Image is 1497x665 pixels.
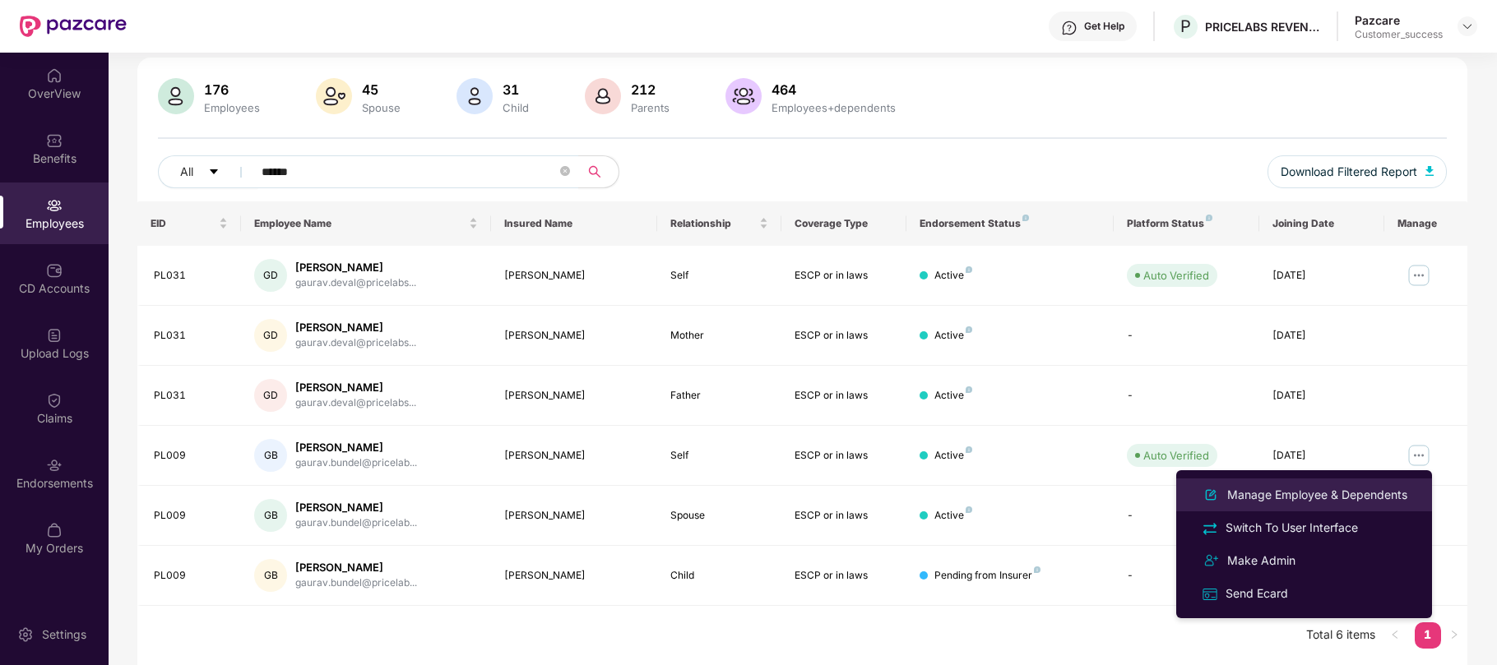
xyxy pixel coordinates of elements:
div: Active [934,268,972,284]
div: Pazcare [1355,12,1443,28]
img: svg+xml;base64,PHN2ZyB4bWxucz0iaHR0cDovL3d3dy53My5vcmcvMjAwMC9zdmciIHhtbG5zOnhsaW5rPSJodHRwOi8vd3... [457,78,493,114]
img: svg+xml;base64,PHN2ZyB4bWxucz0iaHR0cDovL3d3dy53My5vcmcvMjAwMC9zdmciIHhtbG5zOnhsaW5rPSJodHRwOi8vd3... [585,78,621,114]
div: gaurav.bundel@pricelab... [295,455,417,471]
div: Auto Verified [1143,447,1209,464]
div: Platform Status [1127,217,1246,230]
div: GD [254,259,287,292]
td: - [1114,546,1259,606]
div: 176 [201,81,263,98]
div: Manage Employee & Dependents [1224,486,1411,504]
div: Active [934,448,972,464]
div: Send Ecard [1222,584,1291,603]
span: close-circle [560,166,570,176]
div: [PERSON_NAME] [504,508,644,524]
div: gaurav.deval@pricelabs... [295,395,416,411]
div: [PERSON_NAME] [295,560,417,575]
img: svg+xml;base64,PHN2ZyBpZD0iTXlfT3JkZXJzIiBkYXRhLW5hbWU9Ik15IE9yZGVycyIgeG1sbnM9Imh0dHA6Ly93d3cudz... [46,522,63,538]
div: Auto Verified [1143,267,1209,284]
div: 464 [768,81,899,98]
li: 1 [1415,622,1441,649]
div: [PERSON_NAME] [504,388,644,404]
img: manageButton [1406,442,1432,469]
button: Allcaret-down [158,155,258,188]
div: PL031 [154,388,228,404]
div: [PERSON_NAME] [295,440,417,455]
th: Insured Name [491,201,657,246]
div: 31 [499,81,532,98]
div: PRICELABS REVENUE SOLUTIONS PRIVATE LIMITED [1205,19,1320,35]
div: gaurav.deval@pricelabs... [295,335,416,351]
img: svg+xml;base64,PHN2ZyB4bWxucz0iaHR0cDovL3d3dy53My5vcmcvMjAwMC9zdmciIHdpZHRoPSIxNiIgaGVpZ2h0PSIxNi... [1201,585,1219,603]
img: svg+xml;base64,PHN2ZyBpZD0iQmVuZWZpdHMiIHhtbG5zPSJodHRwOi8vd3d3LnczLm9yZy8yMDAwL3N2ZyIgd2lkdGg9Ij... [46,132,63,149]
td: - [1114,486,1259,546]
span: Employee Name [254,217,465,230]
th: Joining Date [1259,201,1384,246]
span: left [1390,630,1400,640]
div: [DATE] [1272,448,1371,464]
img: svg+xml;base64,PHN2ZyB4bWxucz0iaHR0cDovL3d3dy53My5vcmcvMjAwMC9zdmciIHhtbG5zOnhsaW5rPSJodHRwOi8vd3... [1201,485,1221,505]
th: Coverage Type [781,201,906,246]
button: Download Filtered Report [1268,155,1447,188]
span: close-circle [560,164,570,180]
img: manageButton [1406,262,1432,289]
div: Settings [37,626,91,642]
div: Spouse [670,508,769,524]
span: Relationship [670,217,757,230]
div: [PERSON_NAME] [504,448,644,464]
img: svg+xml;base64,PHN2ZyBpZD0iVXBsb2FkX0xvZ3MiIGRhdGEtbmFtZT0iVXBsb2FkIExvZ3MiIHhtbG5zPSJodHRwOi8vd3... [46,327,63,344]
td: - [1114,366,1259,426]
div: PL031 [154,268,228,284]
span: Download Filtered Report [1281,163,1417,181]
img: svg+xml;base64,PHN2ZyB4bWxucz0iaHR0cDovL3d3dy53My5vcmcvMjAwMC9zdmciIHhtbG5zOnhsaW5rPSJodHRwOi8vd3... [725,78,762,114]
img: svg+xml;base64,PHN2ZyB4bWxucz0iaHR0cDovL3d3dy53My5vcmcvMjAwMC9zdmciIHdpZHRoPSIyNCIgaGVpZ2h0PSIyNC... [1201,520,1219,538]
div: GB [254,559,287,592]
img: svg+xml;base64,PHN2ZyBpZD0iRHJvcGRvd24tMzJ4MzIiIHhtbG5zPSJodHRwOi8vd3d3LnczLm9yZy8yMDAwL3N2ZyIgd2... [1461,20,1474,33]
div: GD [254,319,287,352]
th: Employee Name [241,201,490,246]
div: ESCP or in laws [795,268,893,284]
div: Mother [670,328,769,344]
div: [PERSON_NAME] [504,268,644,284]
span: right [1449,630,1459,640]
div: Active [934,388,972,404]
div: ESCP or in laws [795,448,893,464]
div: Endorsement Status [920,217,1101,230]
th: Manage [1384,201,1467,246]
div: PL009 [154,448,228,464]
div: Active [934,508,972,524]
img: svg+xml;base64,PHN2ZyB4bWxucz0iaHR0cDovL3d3dy53My5vcmcvMjAwMC9zdmciIHdpZHRoPSI4IiBoZWlnaHQ9IjgiIH... [966,386,972,393]
div: 212 [628,81,673,98]
span: All [180,163,193,181]
div: Father [670,388,769,404]
span: search [578,165,610,178]
div: Employees [201,101,263,114]
img: svg+xml;base64,PHN2ZyB4bWxucz0iaHR0cDovL3d3dy53My5vcmcvMjAwMC9zdmciIHdpZHRoPSI4IiBoZWlnaHQ9IjgiIH... [966,446,972,453]
img: svg+xml;base64,PHN2ZyB4bWxucz0iaHR0cDovL3d3dy53My5vcmcvMjAwMC9zdmciIHhtbG5zOnhsaW5rPSJodHRwOi8vd3... [316,78,352,114]
img: svg+xml;base64,PHN2ZyB4bWxucz0iaHR0cDovL3d3dy53My5vcmcvMjAwMC9zdmciIHdpZHRoPSI4IiBoZWlnaHQ9IjgiIH... [1034,566,1040,573]
img: svg+xml;base64,PHN2ZyBpZD0iQ0RfQWNjb3VudHMiIGRhdGEtbmFtZT0iQ0QgQWNjb3VudHMiIHhtbG5zPSJodHRwOi8vd3... [46,262,63,279]
img: svg+xml;base64,PHN2ZyBpZD0iU2V0dGluZy0yMHgyMCIgeG1sbnM9Imh0dHA6Ly93d3cudzMub3JnLzIwMDAvc3ZnIiB3aW... [17,626,34,643]
div: GB [254,499,287,532]
div: [PERSON_NAME] [295,260,416,275]
div: Customer_success [1355,28,1443,41]
li: Next Page [1441,622,1467,649]
div: Child [499,101,532,114]
img: svg+xml;base64,PHN2ZyB4bWxucz0iaHR0cDovL3d3dy53My5vcmcvMjAwMC9zdmciIHdpZHRoPSI4IiBoZWlnaHQ9IjgiIH... [966,506,972,513]
img: svg+xml;base64,PHN2ZyB4bWxucz0iaHR0cDovL3d3dy53My5vcmcvMjAwMC9zdmciIHdpZHRoPSI4IiBoZWlnaHQ9IjgiIH... [1206,215,1212,221]
div: Spouse [359,101,404,114]
img: svg+xml;base64,PHN2ZyB4bWxucz0iaHR0cDovL3d3dy53My5vcmcvMjAwMC9zdmciIHdpZHRoPSIyNCIgaGVpZ2h0PSIyNC... [1201,551,1221,570]
img: svg+xml;base64,PHN2ZyBpZD0iRW1wbG95ZWVzIiB4bWxucz0iaHR0cDovL3d3dy53My5vcmcvMjAwMC9zdmciIHdpZHRoPS... [46,197,63,214]
span: caret-down [208,166,220,179]
div: PL009 [154,508,228,524]
span: P [1180,16,1191,36]
div: gaurav.deval@pricelabs... [295,275,416,291]
div: GB [254,439,287,472]
button: search [578,155,619,188]
div: [PERSON_NAME] [504,328,644,344]
div: gaurav.bundel@pricelab... [295,515,417,531]
img: New Pazcare Logo [20,16,127,37]
td: - [1114,306,1259,366]
img: svg+xml;base64,PHN2ZyB4bWxucz0iaHR0cDovL3d3dy53My5vcmcvMjAwMC9zdmciIHhtbG5zOnhsaW5rPSJodHRwOi8vd3... [1425,166,1434,176]
button: right [1441,622,1467,649]
div: [DATE] [1272,388,1371,404]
